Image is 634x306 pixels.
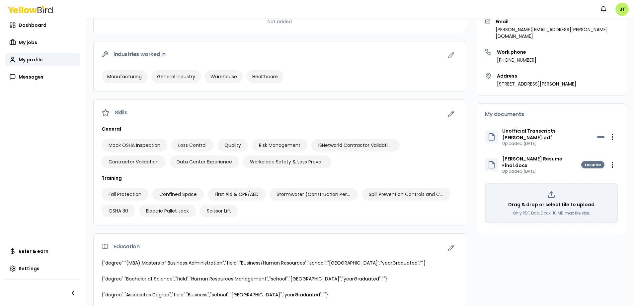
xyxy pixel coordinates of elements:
[170,155,239,168] div: Data Center Experience
[102,70,147,83] div: Manufacturing
[277,191,351,198] span: Stormwater (Construction Permits) Awareness
[250,158,324,165] span: Workplace Safety & Loss Prevention Consultant (CR 59 & 60)
[109,158,159,165] span: Contractor Validation
[109,142,160,149] span: Mock OSHA Inspection
[497,73,576,79] h3: Address
[19,39,37,46] span: My jobs
[208,188,266,201] div: First Aid & CPR/AED
[19,22,46,29] span: Dashboard
[485,183,618,223] div: Drag & drop or select file to uploadOnly PDF, Doc, Docx. 10 MB max file size.
[5,36,80,49] a: My jobs
[107,73,142,80] span: Manufacturing
[109,208,128,214] span: OSHA 30
[152,188,204,201] div: Confined Space
[5,245,80,258] a: Refer & earn
[217,139,248,152] div: Quality
[252,73,278,80] span: Healthcare
[502,141,597,146] p: Uploaded [DATE]
[5,53,80,66] a: My profile
[496,18,618,25] h3: Email
[102,275,458,282] p: {"degree":"Bachelor of Science","field":"Human Resources Management","school":"[GEOGRAPHIC_DATA]"...
[615,3,629,16] span: JT
[200,205,238,217] div: Scissor Lift
[178,142,206,149] span: Loss Control
[485,112,524,117] span: My documents
[19,74,43,80] span: Messages
[215,191,259,198] span: First Aid & CPR/AED
[252,139,307,152] div: Risk Management
[502,155,581,169] p: [PERSON_NAME] Resume Final.docx
[259,142,300,149] span: Risk Management
[102,139,167,152] div: Mock OSHA Inspection
[157,73,195,80] span: General Industry
[171,139,213,152] div: Loss Control
[19,248,48,255] span: Refer & earn
[151,70,201,83] div: General Industry
[102,205,135,217] div: OSHA 30
[496,26,618,39] p: [PERSON_NAME][EMAIL_ADDRESS][PERSON_NAME][DOMAIN_NAME]
[581,161,604,168] div: resume
[5,70,80,84] a: Messages
[513,211,590,216] p: Only PDF, Doc, Docx. 10 MB max file size.
[114,52,166,57] span: Industries worked in
[102,260,458,266] p: {"degree":"(MBA) Masters of Business Administration","field":"Business/Human Resources","school":...
[497,49,536,55] h3: Work phone
[497,57,536,63] p: [PHONE_NUMBER]
[243,155,331,168] div: Workplace Safety & Loss Prevention Consultant (CR 59 & 60)
[369,191,443,198] span: Spill Prevention Controls and Countermeasure Training
[362,188,450,201] div: Spill Prevention Controls and Countermeasure Training
[210,73,237,80] span: Warehouse
[502,169,581,174] p: Uploaded [DATE]
[102,175,458,181] h3: Training
[102,188,148,201] div: Fall Protection
[5,262,80,275] a: Settings
[502,128,597,141] p: Unofficial Transcripts [PERSON_NAME].pdf
[311,139,400,152] div: ISNetworld Contractor Validation
[205,70,243,83] div: Warehouse
[114,244,139,249] span: Education
[19,56,43,63] span: My profile
[508,201,594,208] p: Drag & drop or select file to upload
[177,158,232,165] span: Data Center Experience
[102,155,166,168] div: Contractor Validation
[115,110,127,115] span: Skills
[247,70,283,83] div: Healthcare
[146,208,189,214] span: Electric Pallet Jack
[318,142,393,149] span: ISNetworld Contractor Validation
[102,126,458,132] h3: General
[19,265,40,272] span: Settings
[497,81,576,87] p: [STREET_ADDRESS][PERSON_NAME]
[207,208,231,214] span: Scissor Lift
[270,188,358,201] div: Stormwater (Construction Permits) Awareness
[109,191,141,198] span: Fall Protection
[102,291,458,298] p: {"degree":"Associates Degree","field":"Business","school":"[GEOGRAPHIC_DATA]","yearGraduated":""}
[224,142,241,149] span: Quality
[139,205,196,217] div: Electric Pallet Jack
[159,191,197,198] span: Confined Space
[5,19,80,32] a: Dashboard
[268,18,292,25] p: Not added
